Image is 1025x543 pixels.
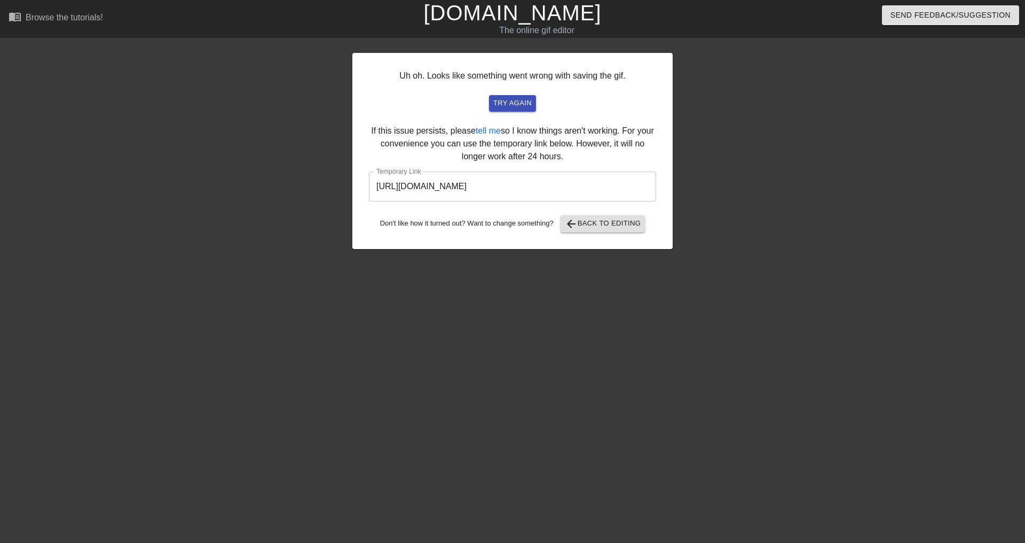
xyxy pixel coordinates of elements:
[369,172,656,201] input: bare
[9,10,103,27] a: Browse the tutorials!
[565,218,641,230] span: Back to Editing
[489,95,536,112] button: try again
[9,10,21,23] span: menu_book
[882,5,1019,25] button: Send Feedback/Suggestion
[352,53,673,249] div: Uh oh. Looks like something went wrong with saving the gif. If this issue persists, please so I k...
[476,126,501,135] a: tell me
[369,215,656,232] div: Don't like how it turned out? Want to change something?
[561,215,645,232] button: Back to Editing
[493,97,532,110] span: try again
[423,1,601,25] a: [DOMAIN_NAME]
[890,9,1011,22] span: Send Feedback/Suggestion
[26,13,103,22] div: Browse the tutorials!
[565,218,578,230] span: arrow_back
[347,24,727,37] div: The online gif editor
